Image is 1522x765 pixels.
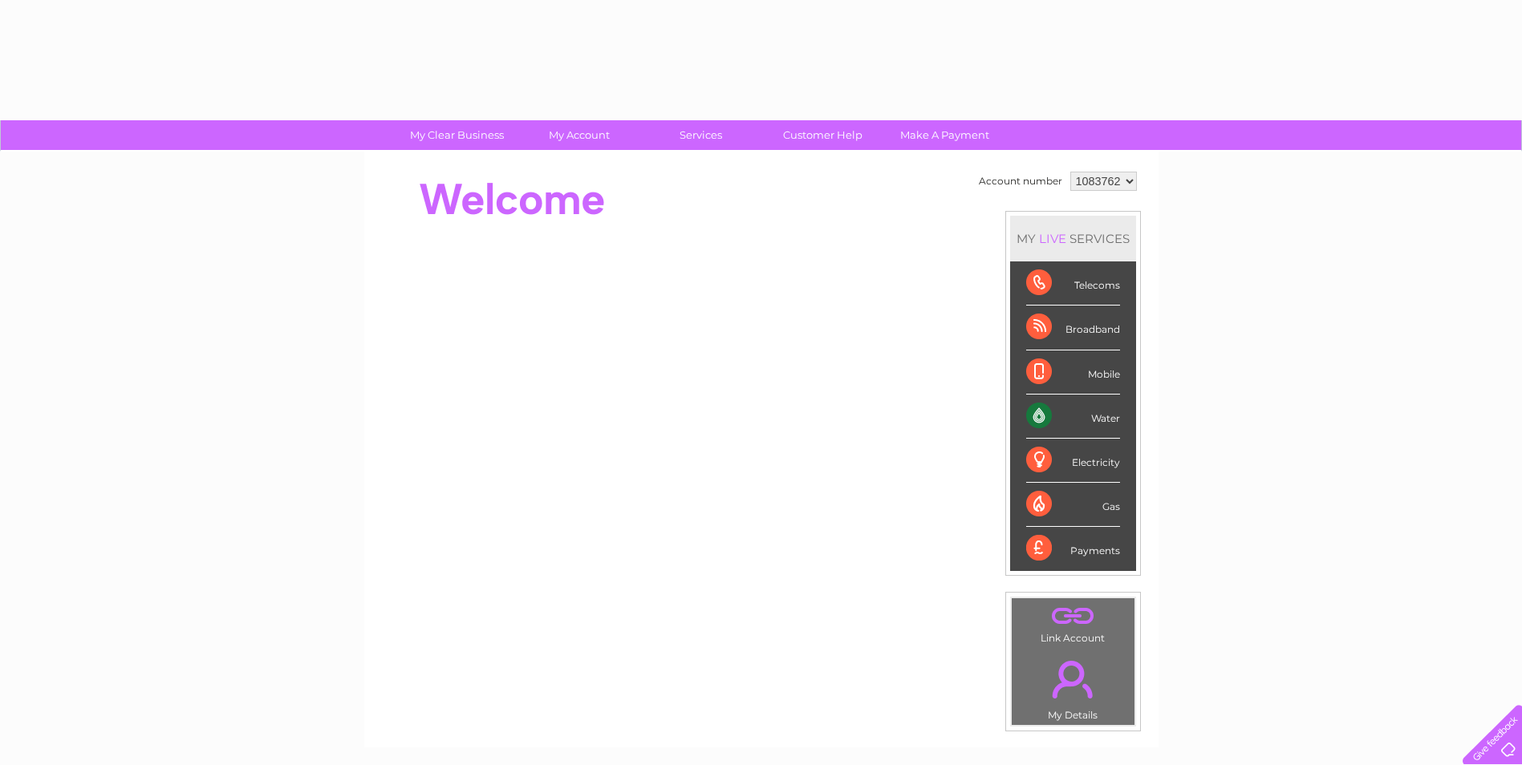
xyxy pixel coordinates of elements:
div: Mobile [1026,350,1120,395]
a: . [1016,651,1130,707]
td: My Details [1011,647,1135,726]
a: Services [635,120,767,150]
div: LIVE [1036,231,1069,246]
div: Gas [1026,483,1120,527]
td: Account number [975,168,1066,195]
div: MY SERVICES [1010,216,1136,261]
div: Payments [1026,527,1120,570]
a: Customer Help [757,120,889,150]
div: Broadband [1026,306,1120,350]
a: . [1016,602,1130,630]
a: Make A Payment [879,120,1011,150]
a: My Clear Business [391,120,523,150]
div: Electricity [1026,439,1120,483]
div: Water [1026,395,1120,439]
div: Telecoms [1026,261,1120,306]
a: My Account [513,120,645,150]
td: Link Account [1011,597,1135,648]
